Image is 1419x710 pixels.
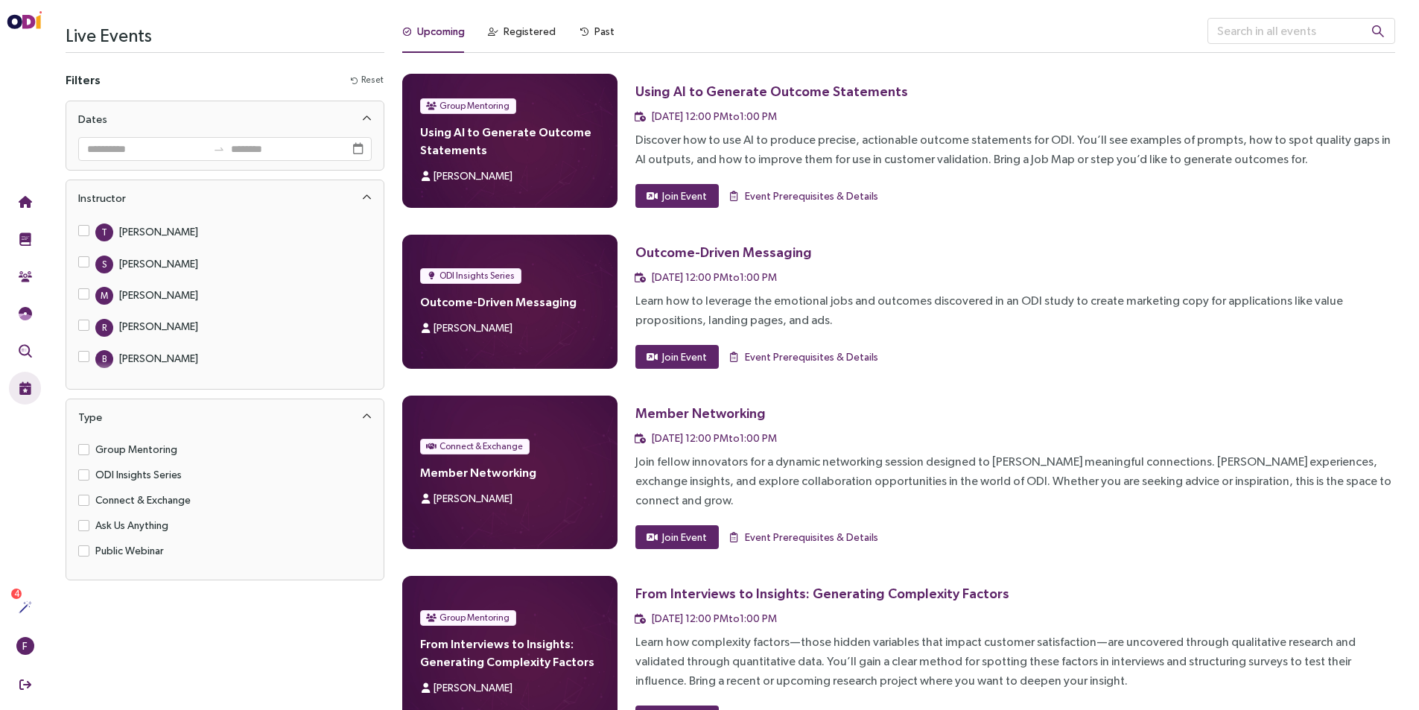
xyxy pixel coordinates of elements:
span: [PERSON_NAME] [434,682,512,694]
span: Event Prerequisites & Details [745,529,878,545]
div: Instructor [66,180,384,216]
img: JTBD Needs Framework [19,307,32,320]
span: [PERSON_NAME] [434,322,512,334]
div: Join fellow innovators for a dynamic networking session designed to [PERSON_NAME] meaningful conn... [635,452,1395,510]
input: Search in all events [1207,18,1395,44]
img: Actions [19,600,32,614]
div: Instructor [78,189,126,207]
span: swap-right [213,143,225,155]
span: Join Event [662,529,707,545]
sup: 4 [11,589,22,599]
span: Join Event [662,349,707,365]
span: [PERSON_NAME] [434,492,512,504]
span: [DATE] 12:00 PM to 1:00 PM [652,271,777,283]
button: Community [9,260,41,293]
span: [DATE] 12:00 PM to 1:00 PM [652,432,777,444]
button: F [9,630,41,662]
img: Training [19,232,32,246]
div: Dates [78,110,107,128]
span: Event Prerequisites & Details [745,349,878,365]
div: [PERSON_NAME] [119,318,198,335]
span: S [102,256,107,273]
span: Group Mentoring [439,98,509,113]
div: [PERSON_NAME] [119,256,198,272]
span: ODI Insights Series [439,268,515,283]
div: [PERSON_NAME] [119,287,198,303]
span: Ask Us Anything [89,517,174,533]
div: Outcome-Driven Messaging [635,243,812,262]
div: Member Networking [635,404,766,422]
div: Discover how to use AI to produce precise, actionable outcome statements for ODI. You’ll see exam... [635,130,1395,169]
span: R [102,319,107,337]
span: Group Mentoring [89,441,183,457]
span: Public Webinar [89,542,170,559]
div: Using AI to Generate Outcome Statements [635,82,908,101]
img: Outcome Validation [19,344,32,358]
span: B [102,350,107,368]
span: Group Mentoring [439,610,509,625]
h4: From Interviews to Insights: Generating Complexity Factors [420,635,600,671]
div: Learn how to leverage the emotional jobs and outcomes discovered in an ODI study to create market... [635,291,1395,330]
div: [PERSON_NAME] [119,224,198,240]
div: Type [66,399,384,435]
button: Event Prerequisites & Details [728,184,879,208]
span: [PERSON_NAME] [434,170,512,182]
button: Home [9,186,41,218]
button: Event Prerequisites & Details [728,345,879,369]
div: Registered [504,23,556,39]
button: Reset [350,72,384,88]
button: Join Event [635,184,719,208]
span: Event Prerequisites & Details [745,188,878,204]
h4: Outcome-Driven Messaging [420,293,600,311]
button: Join Event [635,345,719,369]
span: Connect & Exchange [439,439,523,454]
span: to [213,143,225,155]
button: search [1359,18,1397,44]
div: From Interviews to Insights: Generating Complexity Factors [635,584,1009,603]
h4: Member Networking [420,463,600,481]
h3: Live Events [66,18,384,52]
div: Dates [66,101,384,137]
span: Connect & Exchange [89,492,197,508]
button: Needs Framework [9,297,41,330]
button: Outcome Validation [9,335,41,367]
button: Training [9,223,41,256]
span: 4 [14,589,19,599]
div: [PERSON_NAME] [119,350,198,367]
h4: Using AI to Generate Outcome Statements [420,123,600,159]
button: Actions [9,591,41,624]
button: Sign Out [9,668,41,701]
span: ODI Insights Series [89,466,188,483]
span: [DATE] 12:00 PM to 1:00 PM [652,612,777,624]
span: M [101,287,108,305]
button: Live Events [9,372,41,405]
div: Learn how complexity factors—those hidden variables that impact customer satisfaction—are uncover... [635,633,1395,691]
button: Event Prerequisites & Details [728,525,879,549]
span: Join Event [662,188,707,204]
h4: Filters [66,71,101,89]
button: Join Event [635,525,719,549]
span: F [22,637,28,655]
div: Upcoming [417,23,465,39]
span: [DATE] 12:00 PM to 1:00 PM [652,110,777,122]
img: Live Events [19,381,32,395]
img: Community [19,270,32,283]
span: search [1371,25,1385,38]
span: T [101,224,107,241]
div: Type [78,408,102,426]
span: Reset [361,73,384,87]
div: Past [594,23,615,39]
